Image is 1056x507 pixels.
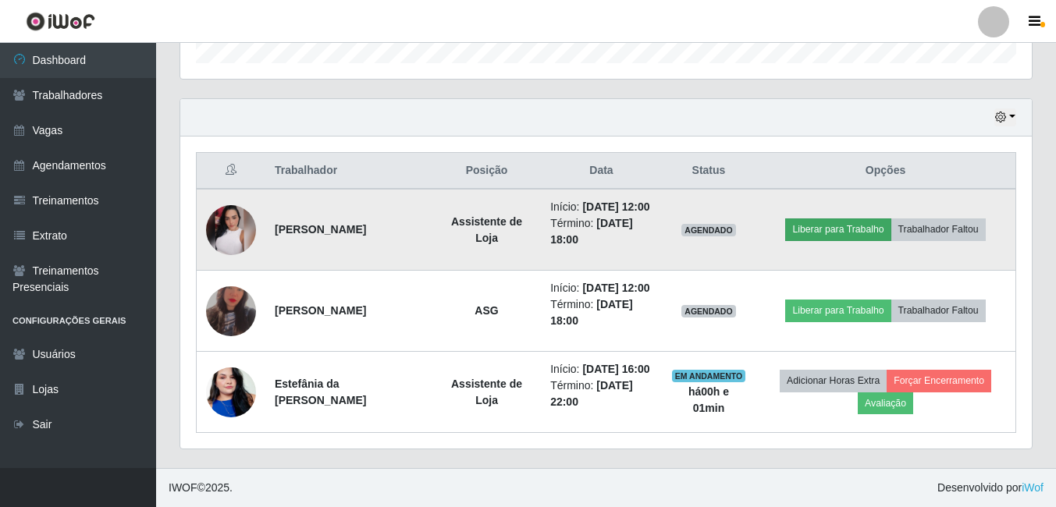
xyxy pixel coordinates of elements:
[681,224,736,236] span: AGENDADO
[475,304,498,317] strong: ASG
[275,304,366,317] strong: [PERSON_NAME]
[451,378,522,406] strong: Assistente de Loja
[206,268,256,355] img: 1749865743633.jpeg
[681,305,736,317] span: AGENDADO
[550,215,652,248] li: Término:
[169,480,233,496] span: © 2025 .
[206,205,256,255] img: 1758996718414.jpeg
[1022,481,1044,494] a: iWof
[582,282,649,294] time: [DATE] 12:00
[541,153,662,190] th: Data
[785,218,891,240] button: Liberar para Trabalho
[550,199,652,215] li: Início:
[756,153,1015,190] th: Opções
[887,370,991,392] button: Forçar Encerramento
[891,218,986,240] button: Trabalhador Faltou
[451,215,522,244] strong: Assistente de Loja
[891,300,986,321] button: Trabalhador Faltou
[550,378,652,410] li: Término:
[169,481,197,494] span: IWOF
[785,300,891,321] button: Liberar para Trabalho
[550,280,652,296] li: Início:
[780,370,887,392] button: Adicionar Horas Extra
[688,385,729,414] strong: há 00 h e 01 min
[550,296,652,329] li: Término:
[26,12,95,31] img: CoreUI Logo
[937,480,1044,496] span: Desenvolvido por
[662,153,756,190] th: Status
[432,153,541,190] th: Posição
[206,348,256,437] img: 1705535567021.jpeg
[275,223,366,236] strong: [PERSON_NAME]
[582,363,649,375] time: [DATE] 16:00
[550,361,652,378] li: Início:
[275,378,366,406] strong: Estefânia da [PERSON_NAME]
[858,392,913,414] button: Avaliação
[265,153,432,190] th: Trabalhador
[582,200,649,213] time: [DATE] 12:00
[672,370,746,382] span: EM ANDAMENTO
